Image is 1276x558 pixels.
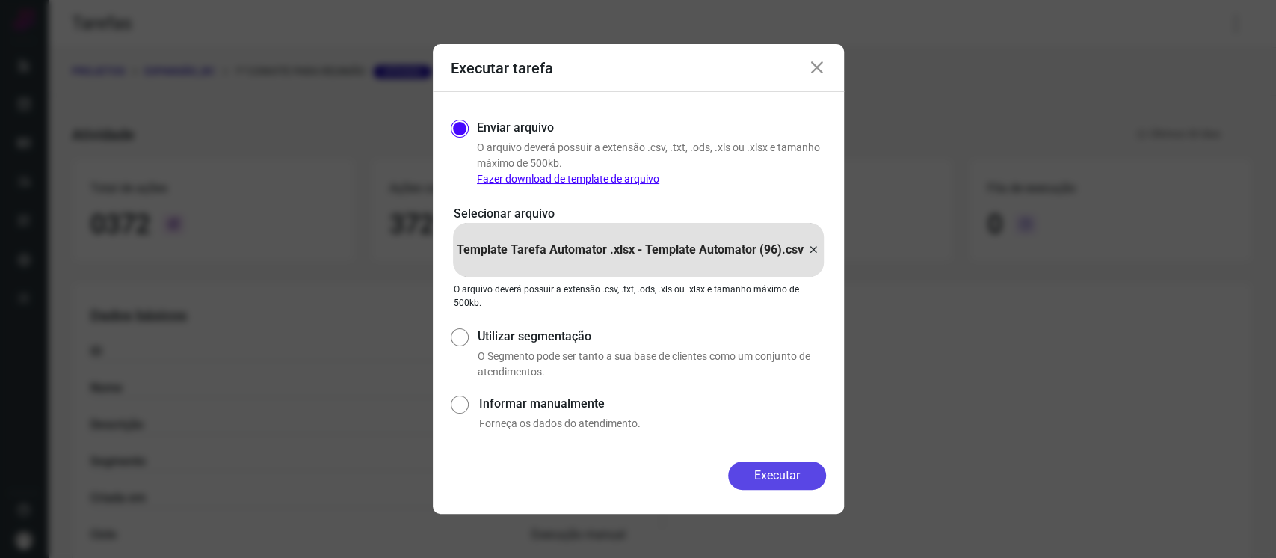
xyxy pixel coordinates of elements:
p: O arquivo deverá possuir a extensão .csv, .txt, .ods, .xls ou .xlsx e tamanho máximo de 500kb. [454,283,823,310]
label: Enviar arquivo [477,119,554,137]
p: Template Tarefa Automator .xlsx - Template Automator (96).csv [457,241,804,259]
p: Forneça os dados do atendimento. [479,416,825,432]
a: Fazer download de template de arquivo [477,173,659,185]
label: Informar manualmente [479,395,825,413]
p: Selecionar arquivo [454,205,823,223]
label: Utilizar segmentação [478,328,825,346]
button: Executar [728,462,826,490]
p: O Segmento pode ser tanto a sua base de clientes como um conjunto de atendimentos. [478,349,825,380]
h3: Executar tarefa [451,59,553,77]
p: O arquivo deverá possuir a extensão .csv, .txt, .ods, .xls ou .xlsx e tamanho máximo de 500kb. [477,140,826,187]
